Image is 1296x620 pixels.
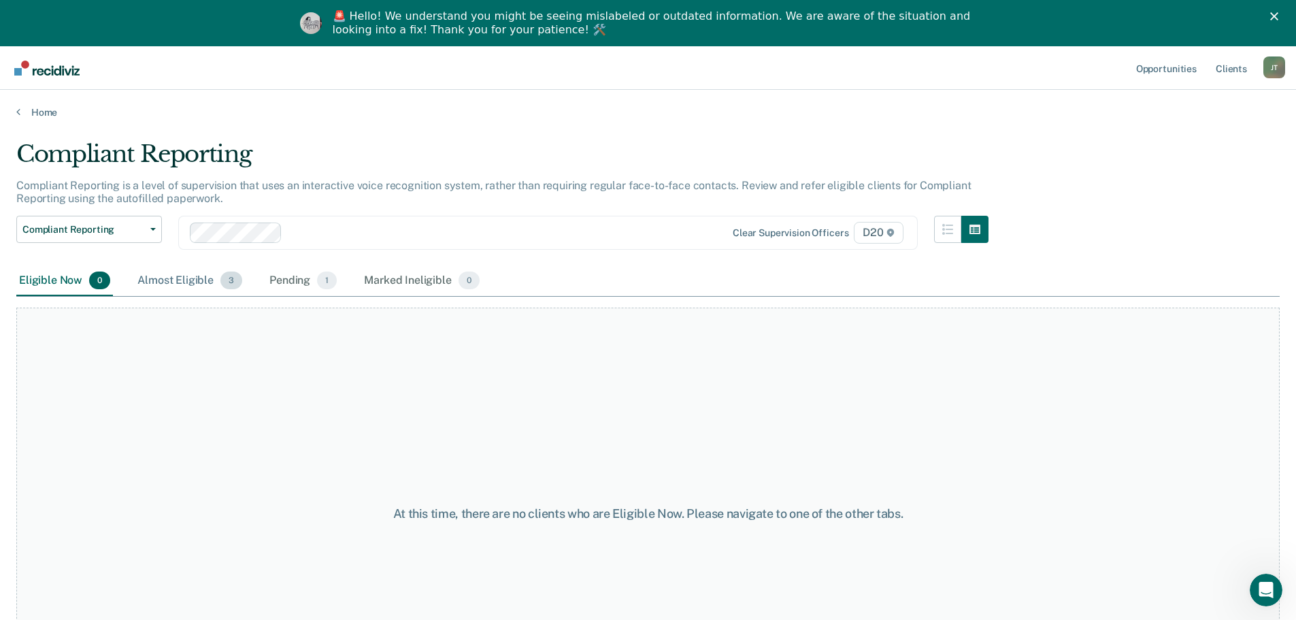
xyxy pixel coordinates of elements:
[89,272,110,289] span: 0
[16,266,113,296] div: Eligible Now0
[1263,56,1285,78] button: Profile dropdown button
[333,10,975,37] div: 🚨 Hello! We understand you might be seeing mislabeled or outdated information. We are aware of th...
[1213,46,1250,90] a: Clients
[317,272,337,289] span: 1
[16,216,162,243] button: Compliant Reporting
[361,266,482,296] div: Marked Ineligible0
[135,266,245,296] div: Almost Eligible3
[333,506,964,521] div: At this time, there are no clients who are Eligible Now. Please navigate to one of the other tabs.
[16,140,988,179] div: Compliant Reporting
[1133,46,1199,90] a: Opportunities
[854,222,903,244] span: D20
[1270,12,1284,20] div: Close
[459,272,480,289] span: 0
[14,61,80,76] img: Recidiviz
[267,266,339,296] div: Pending1
[16,106,1280,118] a: Home
[220,272,242,289] span: 3
[16,179,971,205] p: Compliant Reporting is a level of supervision that uses an interactive voice recognition system, ...
[22,224,145,235] span: Compliant Reporting
[733,227,848,239] div: Clear supervision officers
[1250,574,1282,606] iframe: Intercom live chat
[300,12,322,34] img: Profile image for Kim
[1263,56,1285,78] div: J T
